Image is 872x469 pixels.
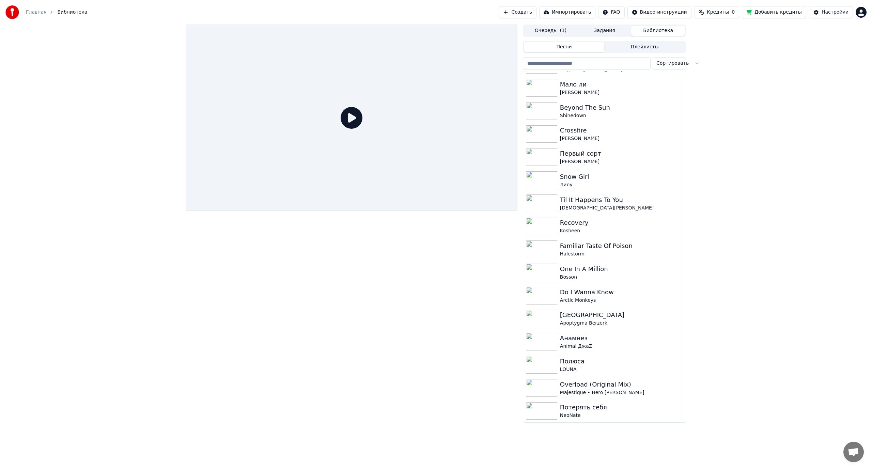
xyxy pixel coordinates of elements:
div: LOUNA [560,366,683,373]
div: Полюса [560,357,683,366]
div: Do I Wanna Know [560,287,683,297]
button: Импортировать [539,6,596,18]
button: Плейлисты [604,42,685,52]
span: Кредиты [707,9,729,16]
a: Главная [26,9,46,16]
div: Shinedown [560,112,683,119]
div: Crossfire [560,126,683,135]
button: Песни [524,42,605,52]
div: Kosheen [560,228,683,234]
span: Сортировать [656,60,689,67]
div: Потерять себя [560,403,683,412]
div: Мало ли [560,80,683,89]
span: ( 1 ) [560,27,566,34]
div: Bosson [560,274,683,281]
button: Настройки [809,6,853,18]
div: Animal ДжаZ [560,343,683,350]
div: Overload (Original Mix) [560,380,683,389]
div: Arctic Monkeys [560,297,683,304]
div: Настройки [822,9,848,16]
div: [DEMOGRAPHIC_DATA][PERSON_NAME] [560,205,683,212]
div: One In A Million [560,264,683,274]
div: Лилу [560,182,683,188]
button: Библиотека [631,26,685,36]
div: NeoNate [560,412,683,419]
div: Til It Happens To You [560,195,683,205]
nav: breadcrumb [26,9,87,16]
div: Первый сорт [560,149,683,158]
button: Кредиты0 [694,6,739,18]
div: [PERSON_NAME] [560,135,683,142]
div: Анамнез [560,333,683,343]
div: Recovery [560,218,683,228]
button: Очередь [524,26,578,36]
div: [PERSON_NAME] [560,89,683,96]
button: Создать [499,6,536,18]
button: Видео-инструкции [627,6,691,18]
button: Задания [578,26,632,36]
div: Majestique • Hero [PERSON_NAME] [560,389,683,396]
span: 0 [732,9,735,16]
div: Apoptygma Berzerk [560,320,683,327]
div: Halestorm [560,251,683,257]
div: Familiar Taste Of Poison [560,241,683,251]
img: youka [5,5,19,19]
div: [PERSON_NAME] [560,158,683,165]
div: Snow Girl [560,172,683,182]
span: Библиотека [57,9,87,16]
a: Открытый чат [843,442,864,462]
div: [GEOGRAPHIC_DATA] [560,310,683,320]
button: Добавить кредиты [742,6,806,18]
button: FAQ [598,6,624,18]
div: Beyond The Sun [560,103,683,112]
